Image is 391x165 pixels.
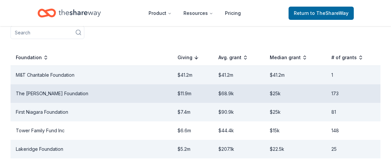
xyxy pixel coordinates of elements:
[265,65,326,84] td: $41.2m
[213,103,265,121] td: $90.9k
[11,84,172,103] td: The [PERSON_NAME] Foundation
[172,65,213,84] td: $41.2m
[310,10,349,16] span: to TheShareWay
[11,140,172,158] td: Lakeridge Foundation
[178,54,199,62] button: Giving
[178,7,218,20] button: Resources
[326,103,380,121] td: 81
[326,65,380,84] td: 1
[213,84,265,103] td: $68.9k
[265,140,326,158] td: $22.5k
[172,103,213,121] td: $7.4m
[143,5,246,21] nav: Main
[326,140,380,158] td: 25
[172,84,213,103] td: $11.9m
[265,103,326,121] td: $25k
[265,84,326,103] td: $25k
[220,7,246,20] a: Pricing
[143,7,177,20] button: Product
[172,140,213,158] td: $5.2m
[213,65,265,84] td: $41.2m
[213,140,265,158] td: $207.1k
[294,9,349,17] span: Return
[326,84,380,103] td: 173
[11,26,84,39] input: Search
[172,121,213,140] td: $6.6m
[16,54,48,62] button: Foundation
[218,54,248,62] button: Avg. grant
[11,103,172,121] td: First Niagara Foundation
[11,65,172,84] td: M&T Charitable Foundation
[11,121,172,140] td: Tower Family Fund Inc
[265,121,326,140] td: $15k
[270,54,307,62] button: Median grant
[326,121,380,140] td: 148
[331,54,363,62] button: # of grants
[213,121,265,140] td: $44.4k
[289,7,354,20] a: Returnto TheShareWay
[38,5,101,21] a: Home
